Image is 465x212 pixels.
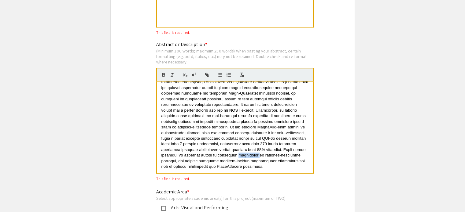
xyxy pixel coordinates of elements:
div: Select appropriate academic area(s) for this project (maximum of TWO) [156,196,299,201]
div: Arts: Visual and Performing [166,204,294,211]
mat-label: Abstract or Description [156,41,207,48]
small: This field is required. [156,176,190,181]
mat-label: Academic Area [156,189,189,195]
small: This field is required. [156,30,190,35]
div: (Minimum 100 words; maximum 250 words) When pasting your abstract, certain formatting (e.g. bold,... [156,48,314,64]
iframe: Chat [5,185,26,207]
